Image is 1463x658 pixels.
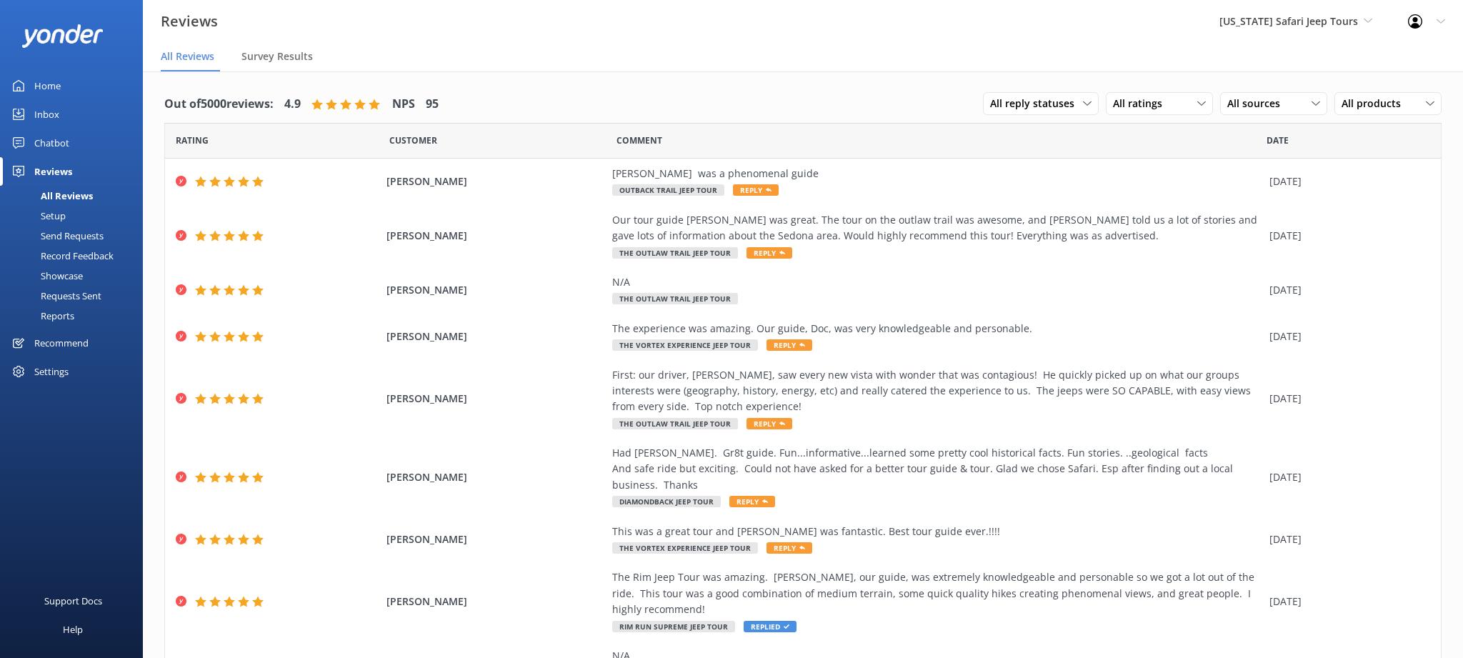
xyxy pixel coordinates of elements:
span: All sources [1227,96,1289,111]
span: Date [176,134,209,147]
span: [PERSON_NAME] [386,391,604,407]
span: [PERSON_NAME] [386,329,604,344]
span: [PERSON_NAME] [386,594,604,609]
h3: Reviews [161,10,218,33]
h4: 4.9 [284,95,301,114]
div: [DATE] [1269,469,1423,485]
div: Reviews [34,157,72,186]
span: All products [1342,96,1409,111]
a: All Reviews [9,186,143,206]
div: [DATE] [1269,532,1423,547]
a: Setup [9,206,143,226]
h4: Out of 5000 reviews: [164,95,274,114]
div: This was a great tour and [PERSON_NAME] was fantastic. Best tour guide ever.!!!! [612,524,1262,539]
span: The Outlaw Trail Jeep Tour [612,247,738,259]
div: Setup [9,206,66,226]
span: [US_STATE] Safari Jeep Tours [1219,14,1358,28]
span: The Vortex Experience Jeep Tour [612,542,758,554]
a: Requests Sent [9,286,143,306]
h4: NPS [392,95,415,114]
span: The Outlaw Trail Jeep Tour [612,293,738,304]
div: Send Requests [9,226,104,246]
span: Reply [733,184,779,196]
a: Reports [9,306,143,326]
span: Reply [767,542,812,554]
div: Record Feedback [9,246,114,266]
span: Reply [729,496,775,507]
div: Showcase [9,266,83,286]
div: [DATE] [1269,594,1423,609]
span: Reply [747,418,792,429]
span: Outback Trail Jeep Tour [612,184,724,196]
div: [DATE] [1269,282,1423,298]
div: [DATE] [1269,174,1423,189]
div: [DATE] [1269,391,1423,407]
span: Reply [747,247,792,259]
div: [PERSON_NAME] was a phenomenal guide [612,166,1262,181]
span: Survey Results [241,49,313,64]
div: Had [PERSON_NAME]. Gr8t guide. Fun...informative...learned some pretty cool historical facts. Fun... [612,445,1262,493]
h4: 95 [426,95,439,114]
div: Requests Sent [9,286,101,306]
span: Date [1267,134,1289,147]
span: [PERSON_NAME] [386,228,604,244]
div: Support Docs [44,587,102,615]
div: Inbox [34,100,59,129]
div: The experience was amazing. Our guide, Doc, was very knowledgeable and personable. [612,321,1262,337]
span: All Reviews [161,49,214,64]
span: All ratings [1113,96,1171,111]
div: Help [63,615,83,644]
span: Rim Run Supreme Jeep Tour [612,621,735,632]
span: The Vortex Experience Jeep Tour [612,339,758,351]
div: Our tour guide [PERSON_NAME] was great. The tour on the outlaw trail was awesome, and [PERSON_NAM... [612,212,1262,244]
img: yonder-white-logo.png [21,24,104,48]
div: [DATE] [1269,228,1423,244]
span: Question [616,134,662,147]
div: Chatbot [34,129,69,157]
a: Record Feedback [9,246,143,266]
div: The Rim Jeep Tour was amazing. [PERSON_NAME], our guide, was extremely knowledgeable and personab... [612,569,1262,617]
div: Home [34,71,61,100]
div: First: our driver, [PERSON_NAME], saw every new vista with wonder that was contagious! He quickly... [612,367,1262,415]
div: N/A [612,274,1262,290]
div: [DATE] [1269,329,1423,344]
div: Settings [34,357,69,386]
span: [PERSON_NAME] [386,469,604,485]
span: Replied [744,621,797,632]
div: Recommend [34,329,89,357]
span: [PERSON_NAME] [386,532,604,547]
a: Send Requests [9,226,143,246]
span: Date [389,134,437,147]
div: All Reviews [9,186,93,206]
span: [PERSON_NAME] [386,282,604,298]
span: The Outlaw Trail Jeep Tour [612,418,738,429]
a: Showcase [9,266,143,286]
span: All reply statuses [990,96,1083,111]
span: Diamondback Jeep Tour [612,496,721,507]
span: Reply [767,339,812,351]
span: [PERSON_NAME] [386,174,604,189]
div: Reports [9,306,74,326]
